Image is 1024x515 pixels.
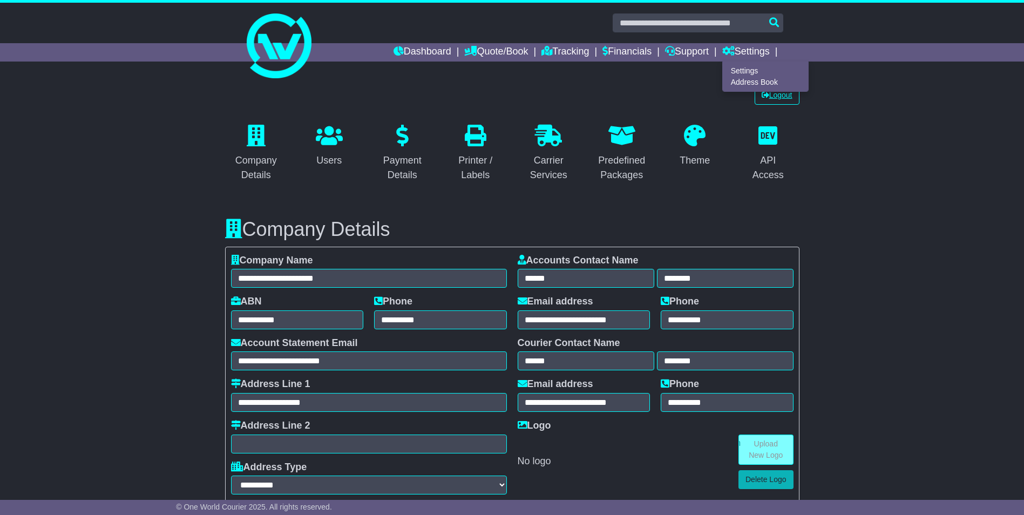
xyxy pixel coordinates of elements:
[232,153,281,182] div: Company Details
[518,255,639,267] label: Accounts Contact Name
[518,296,593,308] label: Email address
[661,378,699,390] label: Phone
[744,153,792,182] div: API Access
[722,62,809,92] div: Quote/Book
[444,121,507,186] a: Printer / Labels
[665,43,709,62] a: Support
[591,121,653,186] a: Predefined Packages
[723,65,808,77] a: Settings
[673,121,717,172] a: Theme
[602,43,652,62] a: Financials
[451,153,500,182] div: Printer / Labels
[309,121,350,172] a: Users
[225,121,288,186] a: Company Details
[464,43,528,62] a: Quote/Book
[755,86,799,105] a: Logout
[316,153,343,168] div: Users
[518,378,593,390] label: Email address
[225,219,799,240] h3: Company Details
[231,378,310,390] label: Address Line 1
[518,420,551,432] label: Logo
[541,43,589,62] a: Tracking
[737,121,799,186] a: API Access
[518,456,551,466] span: No logo
[661,296,699,308] label: Phone
[394,43,451,62] a: Dashboard
[231,255,313,267] label: Company Name
[176,503,332,511] span: © One World Courier 2025. All rights reserved.
[231,462,307,473] label: Address Type
[371,121,434,186] a: Payment Details
[723,77,808,89] a: Address Book
[231,296,262,308] label: ABN
[738,435,794,465] a: Upload New Logo
[680,153,710,168] div: Theme
[374,296,412,308] label: Phone
[722,43,770,62] a: Settings
[231,420,310,432] label: Address Line 2
[378,153,427,182] div: Payment Details
[598,153,646,182] div: Predefined Packages
[525,153,573,182] div: Carrier Services
[518,337,620,349] label: Courier Contact Name
[231,337,358,349] label: Account Statement Email
[518,121,580,186] a: Carrier Services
